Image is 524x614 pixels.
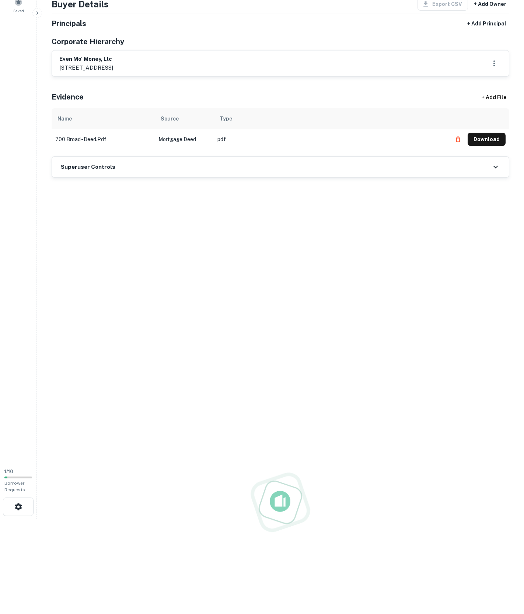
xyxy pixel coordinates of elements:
[214,129,448,150] td: pdf
[52,36,124,47] h5: Corporate Hierarchy
[451,133,465,145] button: Delete file
[161,114,179,123] div: Source
[155,108,214,129] th: Source
[464,17,509,30] button: + Add Principal
[61,163,115,171] h6: Superuser Controls
[4,481,25,492] span: Borrower Requests
[214,108,448,129] th: Type
[52,108,155,129] th: Name
[57,114,72,123] div: Name
[220,114,232,123] div: Type
[52,18,86,29] h5: Principals
[13,8,24,14] span: Saved
[155,129,214,150] td: Mortgage Deed
[4,469,13,474] span: 1 / 10
[59,63,113,72] p: [STREET_ADDRESS]
[468,133,506,146] button: Download
[468,91,520,104] div: + Add File
[59,55,113,63] h6: even mo' money, llc
[487,555,524,590] iframe: Chat Widget
[52,91,84,102] h5: Evidence
[52,129,155,150] td: 700 broad - deed.pdf
[52,108,509,156] div: scrollable content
